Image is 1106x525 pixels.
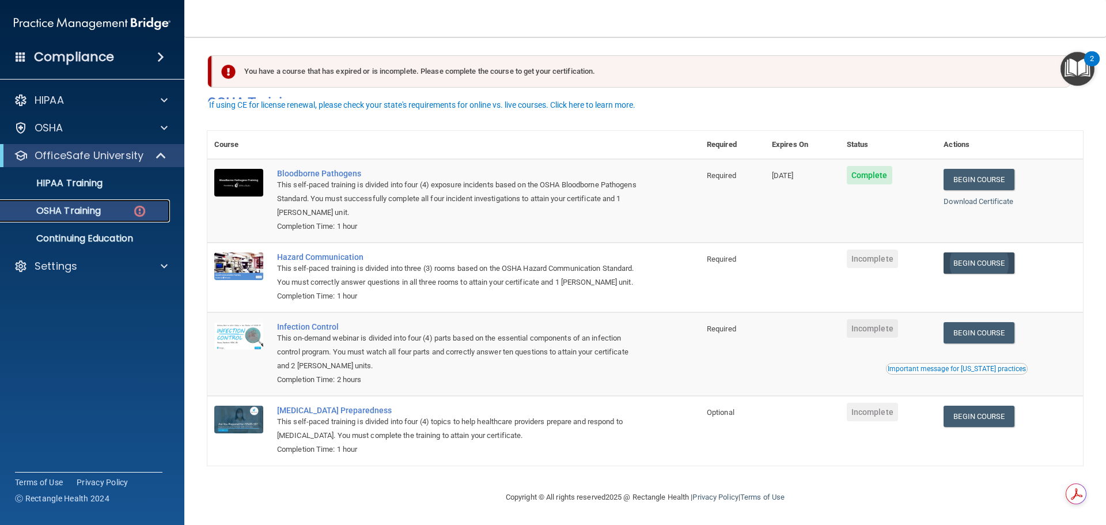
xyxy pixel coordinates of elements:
[772,171,794,180] span: [DATE]
[707,255,736,263] span: Required
[212,55,1070,88] div: You have a course that has expired or is incomplete. Please complete the course to get your certi...
[207,131,270,159] th: Course
[14,121,168,135] a: OSHA
[944,406,1014,427] a: Begin Course
[34,49,114,65] h4: Compliance
[14,149,167,163] a: OfficeSafe University
[14,93,168,107] a: HIPAA
[35,149,143,163] p: OfficeSafe University
[77,477,128,488] a: Privacy Policy
[277,289,642,303] div: Completion Time: 1 hour
[277,443,642,456] div: Completion Time: 1 hour
[14,259,168,273] a: Settings
[1060,52,1094,86] button: Open Resource Center, 2 new notifications
[847,250,898,268] span: Incomplete
[847,166,892,184] span: Complete
[907,443,1092,489] iframe: Drift Widget Chat Controller
[435,479,855,516] div: Copyright © All rights reserved 2025 @ Rectangle Health | |
[15,493,109,504] span: Ⓒ Rectangle Health 2024
[14,12,171,35] img: PMB logo
[944,197,1013,206] a: Download Certificate
[847,403,898,421] span: Incomplete
[7,233,165,244] p: Continuing Education
[886,363,1028,375] button: Read this if you are a dental practitioner in the state of CA
[277,322,642,331] a: Infection Control
[277,415,642,443] div: This self-paced training is divided into four (4) topics to help healthcare providers prepare and...
[707,408,734,417] span: Optional
[847,319,898,338] span: Incomplete
[277,178,642,220] div: This self-paced training is divided into four (4) exposure incidents based on the OSHA Bloodborne...
[209,101,635,109] div: If using CE for license renewal, please check your state's requirements for online vs. live cours...
[707,324,736,333] span: Required
[707,171,736,180] span: Required
[937,131,1083,159] th: Actions
[944,252,1014,274] a: Begin Course
[15,477,63,488] a: Terms of Use
[765,131,840,159] th: Expires On
[221,65,236,79] img: exclamation-circle-solid-danger.72ef9ffc.png
[277,373,642,387] div: Completion Time: 2 hours
[277,169,642,178] a: Bloodborne Pathogens
[944,322,1014,343] a: Begin Course
[35,121,63,135] p: OSHA
[1090,59,1094,74] div: 2
[692,493,738,501] a: Privacy Policy
[132,204,147,218] img: danger-circle.6113f641.png
[35,93,64,107] p: HIPAA
[35,259,77,273] p: Settings
[207,99,637,111] button: If using CE for license renewal, please check your state's requirements for online vs. live cours...
[277,331,642,373] div: This on-demand webinar is divided into four (4) parts based on the essential components of an inf...
[7,205,101,217] p: OSHA Training
[277,406,642,415] a: [MEDICAL_DATA] Preparedness
[277,252,642,262] a: Hazard Communication
[700,131,765,159] th: Required
[840,131,937,159] th: Status
[277,262,642,289] div: This self-paced training is divided into three (3) rooms based on the OSHA Hazard Communication S...
[740,493,785,501] a: Terms of Use
[277,220,642,233] div: Completion Time: 1 hour
[7,177,103,189] p: HIPAA Training
[207,95,1083,111] h4: OSHA Training
[888,365,1026,372] div: Important message for [US_STATE] practices
[944,169,1014,190] a: Begin Course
